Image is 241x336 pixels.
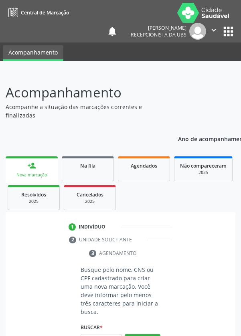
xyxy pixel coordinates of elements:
div: [PERSON_NAME] [131,24,186,31]
a: Acompanhamento [3,45,63,61]
span: Agendados [131,162,157,169]
span: Recepcionista da UBS [131,31,186,38]
img: img [189,23,206,40]
button: notifications [107,26,118,37]
span: Central de Marcação [21,9,69,16]
button: apps [221,24,235,38]
p: Busque pelo nome, CNS ou CPF cadastrado para criar uma nova marcação. Você deve informar pelo men... [81,265,160,316]
div: 2025 [70,198,110,204]
label: Buscar [81,322,103,334]
span: Não compareceram [180,162,227,169]
span: Cancelados [77,191,103,198]
div: person_add [27,161,36,170]
div: Nova marcação [11,172,52,178]
i:  [209,26,218,34]
p: Acompanhamento [6,83,166,103]
span: Resolvidos [21,191,46,198]
button:  [206,23,221,40]
p: Acompanhe a situação das marcações correntes e finalizadas [6,103,166,119]
div: Indivíduo [79,223,105,231]
div: 2025 [14,198,54,204]
a: Central de Marcação [6,6,69,19]
div: 2025 [180,170,227,176]
div: 1 [69,223,76,231]
span: Na fila [80,162,95,169]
